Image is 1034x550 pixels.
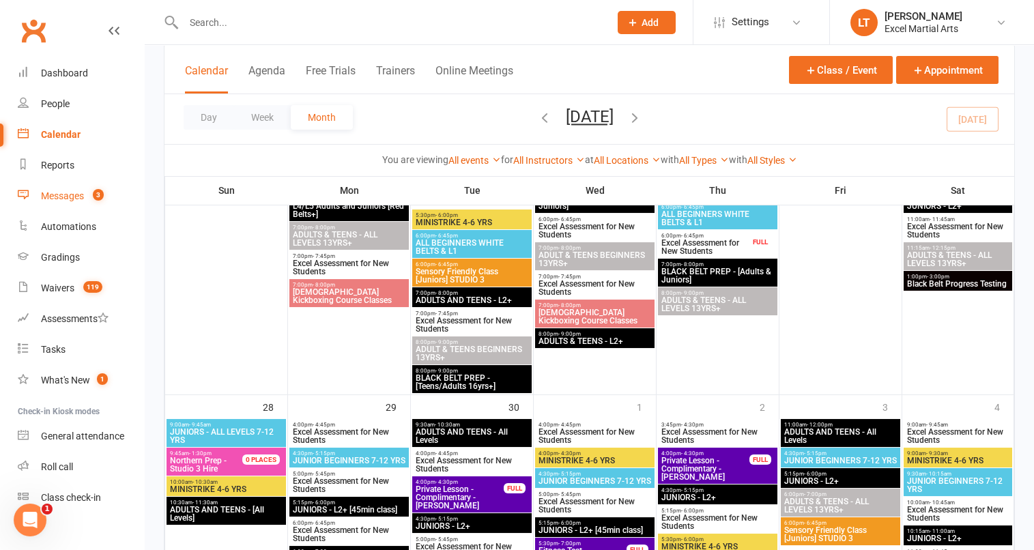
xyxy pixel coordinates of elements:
span: - 9:00pm [435,339,458,345]
th: Sat [902,176,1014,205]
span: - 11:45am [930,216,955,222]
span: ADULTS & TEENS - ALL LEVELS 13YRS+ [906,251,1009,267]
a: Reports [18,150,144,181]
span: JUNIORS - L2+ [415,522,529,530]
div: Dashboard [41,68,88,78]
div: Reports [41,160,74,171]
span: - 4:45pm [558,422,581,428]
span: JUNIOR BEGINNERS 7-12 YRS [292,457,406,465]
th: Mon [288,176,411,205]
span: - 5:45pm [313,471,335,477]
span: - 7:45pm [558,274,581,280]
a: All Types [679,155,729,166]
span: - 7:00pm [804,491,827,497]
span: - 6:00pm [804,471,827,477]
div: Excel Martial Arts [885,23,962,35]
button: Agenda [248,64,285,93]
a: General attendance kiosk mode [18,421,144,452]
span: - 6:45pm [681,204,704,210]
button: Day [184,105,234,130]
span: 11:00am [784,422,897,428]
span: Excel Assessment for New Students [661,428,775,444]
div: Calendar [41,129,81,140]
th: Fri [779,176,902,205]
span: - 12:15pm [930,245,956,251]
div: 2 [760,395,779,418]
span: 5:00pm [415,536,529,542]
span: Excel Assessment for New Students [415,317,529,333]
span: - 1:30pm [189,450,212,457]
span: - 6:45pm [435,261,458,267]
span: 6:00pm [538,216,652,222]
span: ADULT & TEENS BEGINNERS 13YRS+ [538,251,652,267]
span: 4:00pm [415,479,504,485]
span: JUNIORS - L2+ [906,534,1009,542]
span: ADULTS AND TEENS - All Levels [415,428,529,444]
div: 4 [994,395,1014,418]
span: Excel Assessment for New Students [661,514,775,530]
span: - 10:45am [930,500,955,506]
span: 8:00pm [538,331,652,337]
span: Excel Assessment for New Students [292,259,406,276]
span: 4:30pm [661,487,775,493]
span: 1 [97,373,108,385]
span: 1 [42,504,53,515]
span: - 8:00pm [558,302,581,308]
span: 6:00pm [784,491,897,497]
button: Online Meetings [435,64,513,93]
span: 8:00pm [415,339,529,345]
a: Automations [18,212,144,242]
span: Excel Assessment for New Students [538,497,652,514]
a: Messages 3 [18,181,144,212]
div: 30 [508,395,533,418]
div: 3 [882,395,902,418]
strong: for [501,154,513,165]
a: Waivers 119 [18,273,144,304]
span: ADULTS & TEENS - ALL LEVELS 13YRS+ [292,231,406,247]
span: - 6:00pm [681,508,704,514]
span: Excel Assessment for New Students [538,428,652,444]
span: - 4:45pm [435,450,458,457]
span: [DEMOGRAPHIC_DATA] Kickboxing Course Classes [292,288,406,304]
div: What's New [41,375,90,386]
span: 6:00pm [292,520,406,526]
span: Add [642,17,659,28]
span: Studio 3 Hire [169,457,259,473]
span: 4:30pm [784,450,897,457]
div: 0 PLACES [242,454,280,465]
span: 6:00pm [415,261,529,267]
span: - 4:30pm [681,422,704,428]
a: All Instructors [513,155,585,166]
span: 4:30pm [415,516,529,522]
span: - 10:15am [926,471,951,477]
th: Wed [534,176,657,205]
div: Waivers [41,283,74,293]
span: 8:00pm [661,290,775,296]
span: - 4:30pm [558,450,581,457]
span: - 6:45pm [558,216,581,222]
span: Settings [732,7,769,38]
span: Black Belt Progress Testing [906,280,1009,288]
span: - 7:45pm [435,310,458,317]
a: Clubworx [16,14,51,48]
strong: with [661,154,679,165]
span: JUNIOR BEGINNERS 7-12 YRS [538,477,652,485]
span: 7:00pm [292,225,406,231]
span: Private Lesson - Complimentary - [PERSON_NAME] [415,485,504,510]
span: 7:00pm [415,290,529,296]
span: BLACK BELT PREP - [Adults & Juniors] [661,267,775,284]
span: - 6:00pm [435,212,458,218]
span: 4:00pm [538,422,652,428]
span: Sensory Friendly Class [Juniors] STUDIO 3 [784,526,897,542]
span: BLACK BELT PREP - [Teens/Adults 16yrs+] [415,374,529,390]
span: 10:30am [169,500,283,506]
span: - 8:00pm [558,245,581,251]
span: 5:15pm [292,500,406,506]
div: Automations [41,221,96,232]
a: Calendar [18,119,144,150]
span: - 4:45pm [313,422,335,428]
strong: at [585,154,594,165]
span: 7:00pm [538,274,652,280]
span: 7:00pm [661,261,775,267]
iframe: Intercom live chat [14,504,46,536]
